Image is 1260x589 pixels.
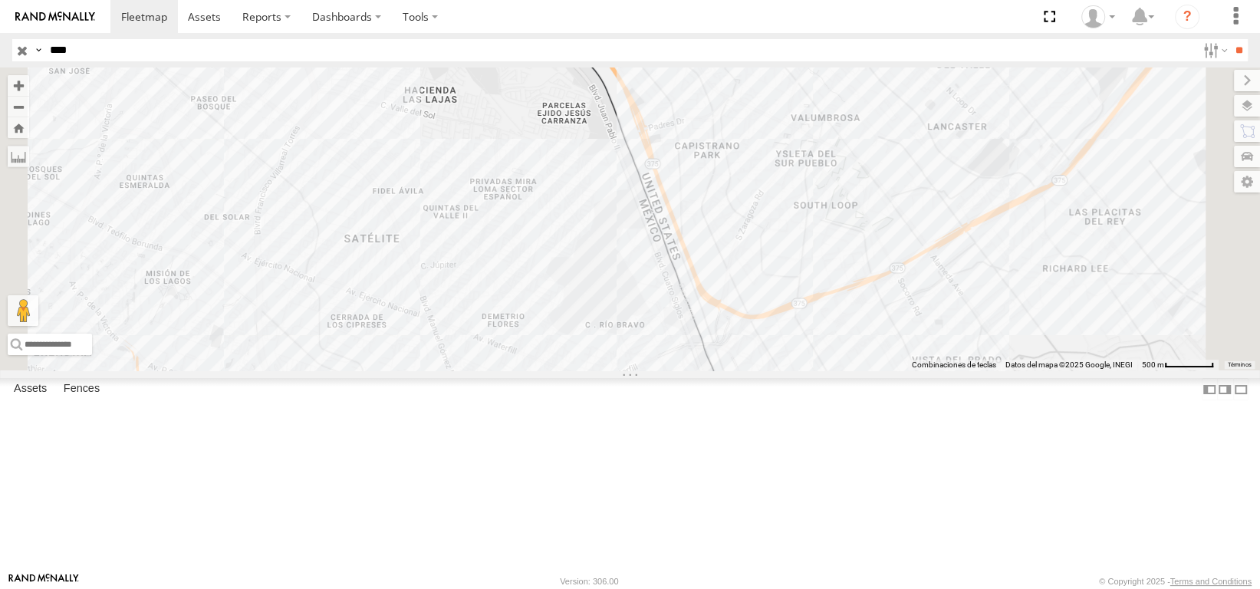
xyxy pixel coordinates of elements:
button: Escala del mapa: 500 m por 61 píxeles [1137,360,1219,370]
a: Terms and Conditions [1170,577,1252,586]
label: Dock Summary Table to the Left [1202,378,1217,400]
label: Assets [6,379,54,400]
label: Fences [56,379,107,400]
label: Search Query [32,39,44,61]
span: 500 m [1142,360,1164,369]
button: Zoom Home [8,117,29,138]
label: Dock Summary Table to the Right [1217,378,1232,400]
label: Search Filter Options [1197,39,1230,61]
div: © Copyright 2025 - [1099,577,1252,586]
span: Datos del mapa ©2025 Google, INEGI [1005,360,1133,369]
a: Términos (se abre en una nueva pestaña) [1227,361,1252,367]
div: Version: 306.00 [560,577,618,586]
button: Zoom in [8,75,29,96]
a: Visit our Website [8,574,79,589]
button: Combinaciones de teclas [912,360,996,370]
img: rand-logo.svg [15,12,95,22]
button: Zoom out [8,96,29,117]
i: ? [1175,5,1199,29]
button: Arrastra al hombrecito al mapa para abrir Street View [8,295,38,326]
label: Hide Summary Table [1233,378,1248,400]
label: Measure [8,146,29,167]
div: Erick Ramirez [1076,5,1120,28]
label: Map Settings [1234,171,1260,192]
